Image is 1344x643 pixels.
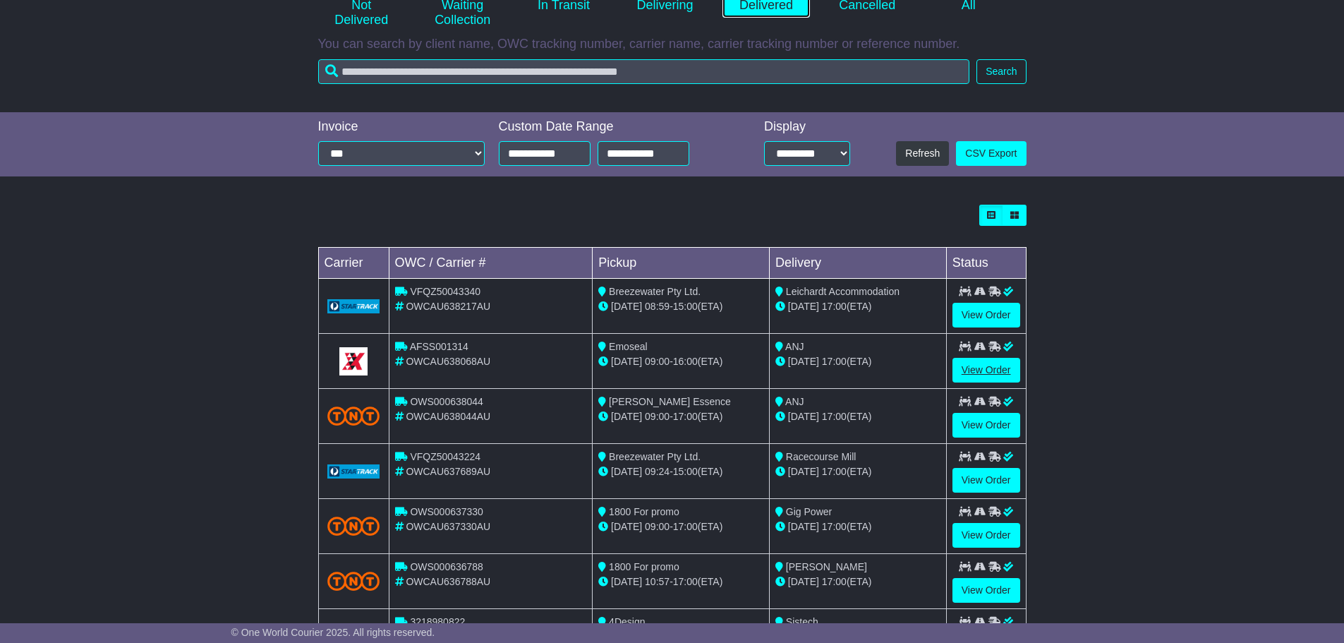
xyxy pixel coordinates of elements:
[410,341,468,352] span: AFSS001314
[788,521,819,532] span: [DATE]
[764,119,850,135] div: Display
[952,578,1020,603] a: View Order
[593,248,770,279] td: Pickup
[611,356,642,367] span: [DATE]
[327,407,380,426] img: TNT_Domestic.png
[327,464,380,479] img: GetCarrierServiceLogo
[775,464,940,479] div: (ETA)
[327,572,380,591] img: TNT_Domestic.png
[598,299,763,314] div: - (ETA)
[598,575,763,589] div: - (ETA)
[327,299,380,313] img: GetCarrierServiceLogo
[611,576,642,587] span: [DATE]
[645,356,670,367] span: 09:00
[788,411,819,422] span: [DATE]
[952,468,1020,493] a: View Order
[410,506,483,517] span: OWS000637330
[611,411,642,422] span: [DATE]
[786,286,900,297] span: Leichardt Accommodation
[410,616,465,627] span: 3218980822
[822,576,847,587] span: 17:00
[822,466,847,477] span: 17:00
[645,521,670,532] span: 09:00
[785,396,804,407] span: ANJ
[598,519,763,534] div: - (ETA)
[645,466,670,477] span: 09:24
[645,576,670,587] span: 10:57
[775,575,940,589] div: (ETA)
[673,466,698,477] span: 15:00
[598,354,763,369] div: - (ETA)
[976,59,1026,84] button: Search
[406,301,490,312] span: OWCAU638217AU
[339,347,368,375] img: GetCarrierServiceLogo
[611,521,642,532] span: [DATE]
[952,303,1020,327] a: View Order
[822,301,847,312] span: 17:00
[598,409,763,424] div: - (ETA)
[410,561,483,572] span: OWS000636788
[406,411,490,422] span: OWCAU638044AU
[956,141,1026,166] a: CSV Export
[822,411,847,422] span: 17:00
[775,519,940,534] div: (ETA)
[406,521,490,532] span: OWCAU637330AU
[788,356,819,367] span: [DATE]
[769,248,946,279] td: Delivery
[318,37,1027,52] p: You can search by client name, OWC tracking number, carrier name, carrier tracking number or refe...
[952,523,1020,548] a: View Order
[598,464,763,479] div: - (ETA)
[673,301,698,312] span: 15:00
[786,561,867,572] span: [PERSON_NAME]
[609,341,647,352] span: Emoseal
[406,466,490,477] span: OWCAU637689AU
[327,517,380,536] img: TNT_Domestic.png
[896,141,949,166] button: Refresh
[318,119,485,135] div: Invoice
[406,576,490,587] span: OWCAU636788AU
[822,356,847,367] span: 17:00
[611,301,642,312] span: [DATE]
[786,451,856,462] span: Racecourse Mill
[786,506,832,517] span: Gig Power
[673,356,698,367] span: 16:00
[231,627,435,638] span: © One World Courier 2025. All rights reserved.
[609,506,679,517] span: 1800 For promo
[318,248,389,279] td: Carrier
[775,299,940,314] div: (ETA)
[952,358,1020,383] a: View Order
[788,301,819,312] span: [DATE]
[499,119,725,135] div: Custom Date Range
[609,396,731,407] span: [PERSON_NAME] Essence
[788,466,819,477] span: [DATE]
[609,561,679,572] span: 1800 For promo
[406,356,490,367] span: OWCAU638068AU
[673,521,698,532] span: 17:00
[609,451,701,462] span: Breezewater Pty Ltd.
[410,451,480,462] span: VFQZ50043224
[410,396,483,407] span: OWS000638044
[673,411,698,422] span: 17:00
[609,616,645,627] span: 4Design
[775,354,940,369] div: (ETA)
[775,409,940,424] div: (ETA)
[645,411,670,422] span: 09:00
[673,576,698,587] span: 17:00
[788,576,819,587] span: [DATE]
[952,413,1020,438] a: View Order
[785,341,804,352] span: ANJ
[946,248,1026,279] td: Status
[786,616,818,627] span: Sistech
[410,286,480,297] span: VFQZ50043340
[609,286,701,297] span: Breezewater Pty Ltd.
[822,521,847,532] span: 17:00
[389,248,593,279] td: OWC / Carrier #
[645,301,670,312] span: 08:59
[611,466,642,477] span: [DATE]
